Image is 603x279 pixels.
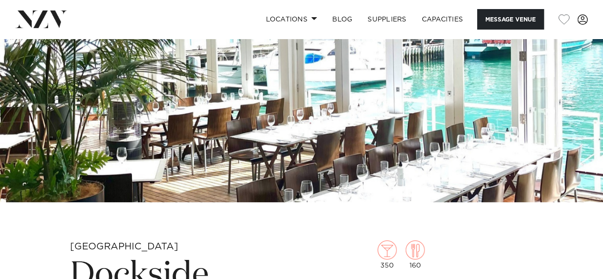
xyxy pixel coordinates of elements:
[378,240,397,259] img: cocktail.png
[406,240,425,259] img: dining.png
[15,10,67,28] img: nzv-logo.png
[325,9,360,30] a: BLOG
[406,240,425,269] div: 160
[414,9,471,30] a: Capacities
[360,9,414,30] a: SUPPLIERS
[378,240,397,269] div: 350
[258,9,325,30] a: Locations
[70,242,178,251] small: [GEOGRAPHIC_DATA]
[477,9,544,30] button: Message Venue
